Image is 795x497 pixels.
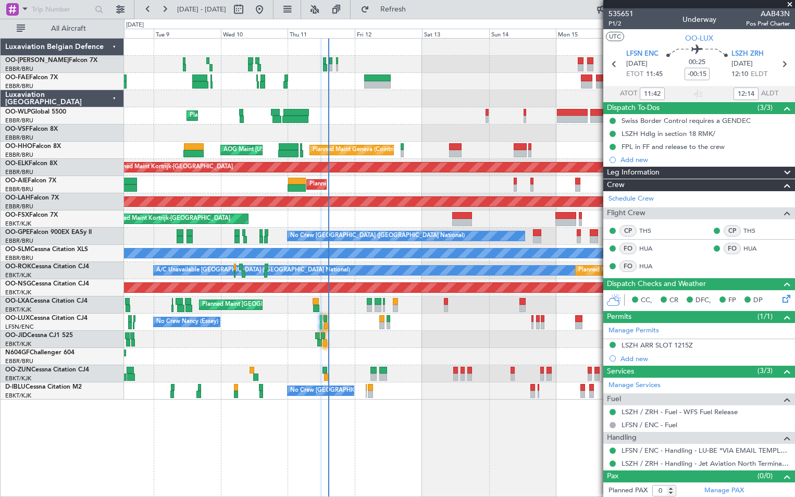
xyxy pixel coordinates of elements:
span: OO-AIE [5,178,28,184]
a: OO-LUXCessna Citation CJ4 [5,315,88,321]
a: LSZH / ZRH - Handling - Jet Aviation North Terminal LSZH / ZRH [622,459,790,468]
a: OO-[PERSON_NAME]Falcon 7X [5,57,97,64]
div: Add new [620,354,790,363]
div: No Crew Nancy (Essey) [156,314,218,330]
span: DFC, [695,295,711,306]
div: Sat 13 [422,29,489,38]
span: D-IBLU [5,384,26,390]
div: Underway [682,14,716,25]
a: D-IBLUCessna Citation M2 [5,384,82,390]
a: LFSN / ENC - Handling - LU-BE *VIA EMAIL TEMPLATE* LFSN / ENC [622,446,790,455]
span: (0/0) [757,470,773,481]
div: Thu 11 [288,29,355,38]
div: CP [619,225,637,237]
div: Planned Maint Liege [190,108,244,123]
a: EBBR/BRU [5,203,33,210]
div: No Crew [GEOGRAPHIC_DATA] ([GEOGRAPHIC_DATA] National) [290,228,465,244]
span: OO-GPE [5,229,30,235]
a: EBBR/BRU [5,357,33,365]
span: Handling [607,432,637,444]
div: Planned Maint Kortrijk-[GEOGRAPHIC_DATA] [111,159,233,175]
div: LSZH Hdlg in section 18 RMK/ [622,129,715,138]
a: EBBR/BRU [5,151,33,159]
div: AOG Maint [US_STATE] ([GEOGRAPHIC_DATA]) [223,142,350,158]
a: EBKT/KJK [5,306,31,314]
button: All Aircraft [11,20,113,37]
div: Wed 10 [221,29,288,38]
div: FO [724,243,741,254]
a: HUA [639,244,663,253]
a: OO-VSFFalcon 8X [5,126,58,132]
span: LSZH ZRH [731,49,764,59]
div: Planned Maint [GEOGRAPHIC_DATA] ([GEOGRAPHIC_DATA]) [578,263,742,278]
a: THS [743,226,767,235]
a: HUA [743,244,767,253]
span: OO-LUX [5,315,30,321]
a: EBBR/BRU [5,237,33,245]
div: Planned Maint Kortrijk-[GEOGRAPHIC_DATA] [109,211,230,227]
span: N604GF [5,350,30,356]
a: OO-GPEFalcon 900EX EASy II [5,229,92,235]
span: FP [728,295,736,306]
a: OO-NSGCessna Citation CJ4 [5,281,89,287]
a: N604GFChallenger 604 [5,350,74,356]
a: Manage Permits [608,326,659,336]
a: Schedule Crew [608,194,654,204]
a: EBKT/KJK [5,289,31,296]
span: OO-ELK [5,160,29,167]
span: CC, [641,295,652,306]
div: CP [724,225,741,237]
a: LFSN / ENC - Fuel [622,420,677,429]
a: EBBR/BRU [5,185,33,193]
a: OO-AIEFalcon 7X [5,178,56,184]
div: Planned Maint [GEOGRAPHIC_DATA] ([GEOGRAPHIC_DATA] National) [202,297,391,313]
a: OO-WLPGlobal 5500 [5,109,66,115]
span: OO-SLM [5,246,30,253]
span: ELDT [751,69,767,80]
a: OO-FSXFalcon 7X [5,212,58,218]
span: OO-ZUN [5,367,31,373]
div: [DATE] [126,21,144,30]
a: EBKT/KJK [5,220,31,228]
a: EBKT/KJK [5,392,31,400]
a: OO-ELKFalcon 8X [5,160,57,167]
span: Dispatch To-Dos [607,102,660,114]
a: OO-HHOFalcon 8X [5,143,61,150]
span: Permits [607,311,631,323]
span: Refresh [371,6,415,13]
span: All Aircraft [27,25,110,32]
a: EBBR/BRU [5,82,33,90]
span: Crew [607,179,625,191]
span: LFSN ENC [626,49,659,59]
a: OO-ZUNCessna Citation CJ4 [5,367,89,373]
a: Manage PAX [704,486,744,496]
a: EBKT/KJK [5,340,31,348]
span: P1/2 [608,19,633,28]
label: Planned PAX [608,486,648,496]
a: EBKT/KJK [5,271,31,279]
span: 535651 [608,8,633,19]
span: OO-WLP [5,109,31,115]
span: [DATE] [731,59,753,69]
span: Pos Pref Charter [746,19,790,28]
button: Refresh [356,1,418,18]
a: Manage Services [608,380,661,391]
span: 11:45 [646,69,663,80]
a: EBBR/BRU [5,65,33,73]
span: ETOT [626,69,643,80]
div: A/C Unavailable [GEOGRAPHIC_DATA] ([GEOGRAPHIC_DATA] National) [156,263,350,278]
div: Tue 9 [154,29,221,38]
div: LSZH ARR SLOT 1215Z [622,341,693,350]
a: OO-LXACessna Citation CJ4 [5,298,88,304]
span: OO-FSX [5,212,29,218]
div: Sun 14 [489,29,556,38]
button: UTC [606,32,624,41]
a: OO-FAEFalcon 7X [5,74,58,81]
span: Fuel [607,393,621,405]
span: OO-NSG [5,281,31,287]
a: OO-LAHFalcon 7X [5,195,59,201]
div: FO [619,243,637,254]
input: --:-- [734,88,759,100]
span: 00:25 [689,57,705,68]
span: OO-FAE [5,74,29,81]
